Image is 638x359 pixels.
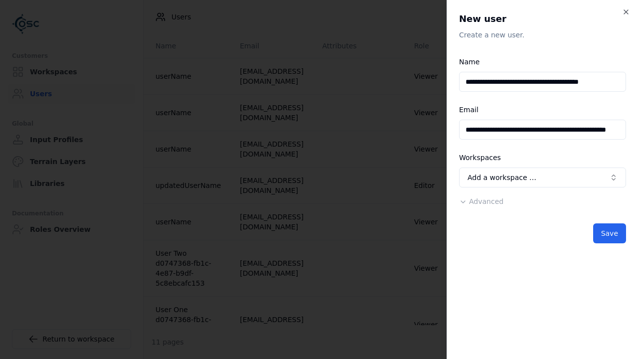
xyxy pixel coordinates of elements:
[459,196,503,206] button: Advanced
[459,154,501,162] label: Workspaces
[459,106,478,114] label: Email
[469,197,503,205] span: Advanced
[459,30,626,40] p: Create a new user.
[468,173,536,182] span: Add a workspace …
[459,58,479,66] label: Name
[593,223,626,243] button: Save
[459,12,626,26] h2: New user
